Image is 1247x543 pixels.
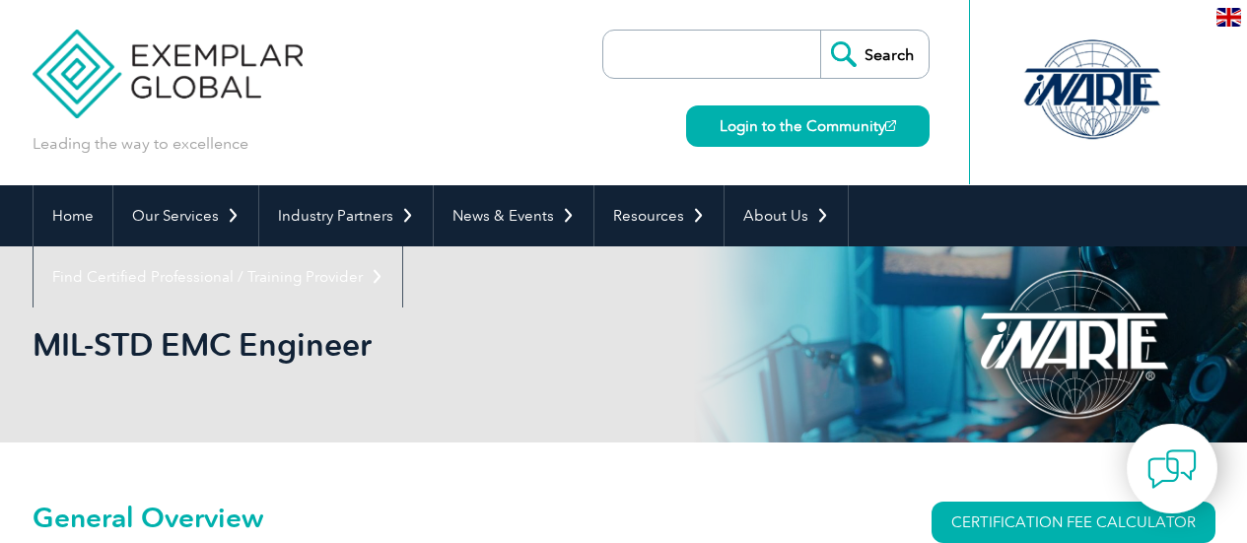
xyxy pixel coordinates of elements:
[113,185,258,246] a: Our Services
[33,502,861,533] h2: General Overview
[686,105,930,147] a: Login to the Community
[885,120,896,131] img: open_square.png
[820,31,929,78] input: Search
[434,185,593,246] a: News & Events
[932,502,1215,543] a: CERTIFICATION FEE CALCULATOR
[259,185,433,246] a: Industry Partners
[594,185,724,246] a: Resources
[34,246,402,307] a: Find Certified Professional / Training Provider
[1216,8,1241,27] img: en
[34,185,112,246] a: Home
[725,185,848,246] a: About Us
[33,325,790,364] h1: MIL-STD EMC Engineer
[33,133,248,155] p: Leading the way to excellence
[1147,444,1197,494] img: contact-chat.png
